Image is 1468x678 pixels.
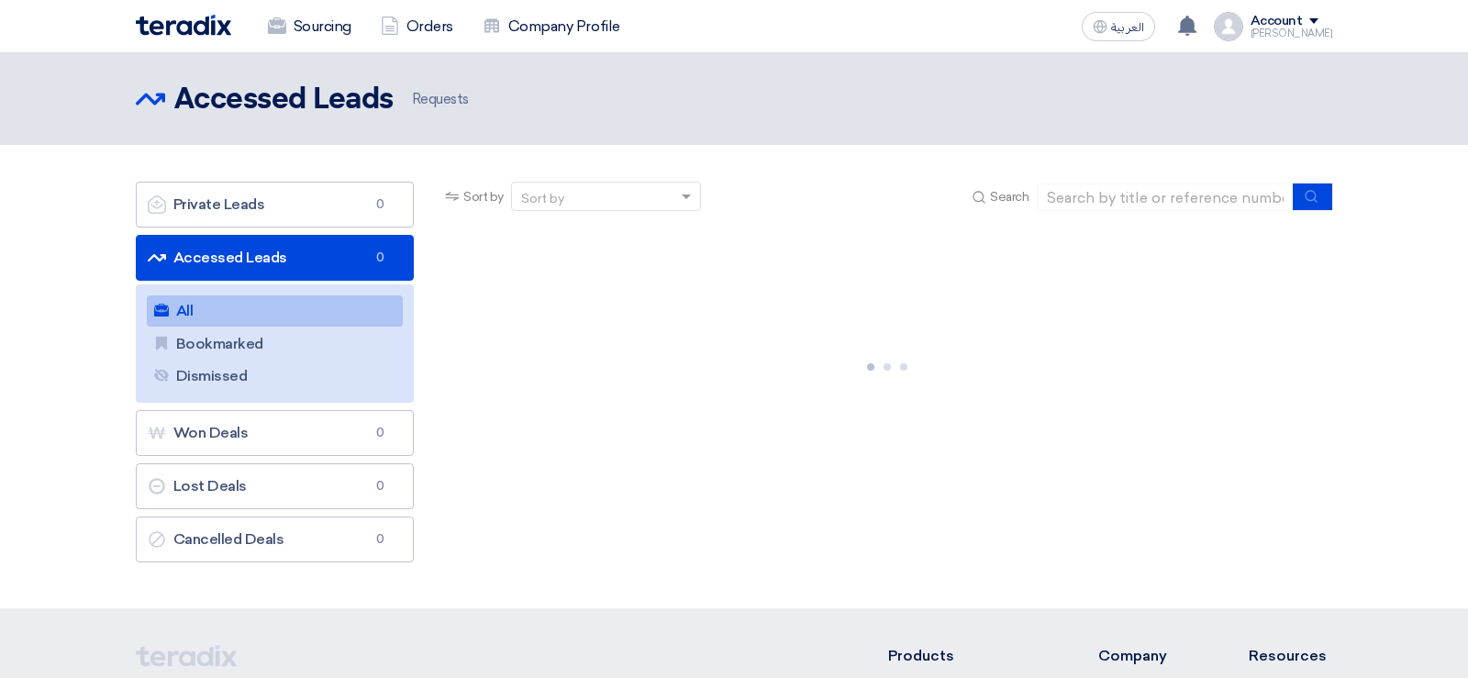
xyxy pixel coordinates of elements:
[1098,645,1194,667] li: Company
[468,6,635,47] a: Company Profile
[1251,28,1333,39] div: [PERSON_NAME]
[369,530,391,549] span: 0
[136,235,415,281] a: Accessed Leads0
[147,361,404,392] a: Dismissed
[990,187,1029,206] span: Search
[1037,183,1294,211] input: Search by title or reference number
[1111,21,1144,34] span: العربية
[1249,645,1333,667] li: Resources
[1082,12,1155,41] button: العربية
[136,410,415,456] a: Won Deals0
[136,182,415,228] a: Private Leads0
[253,6,366,47] a: Sourcing
[136,463,415,509] a: Lost Deals0
[463,187,504,206] span: Sort by
[174,82,394,118] h2: Accessed Leads
[369,249,391,267] span: 0
[136,15,231,36] img: Teradix logo
[369,195,391,214] span: 0
[369,424,391,442] span: 0
[888,645,1043,667] li: Products
[366,6,468,47] a: Orders
[408,89,469,110] span: Requests
[1251,14,1303,29] div: Account
[1214,12,1243,41] img: profile_test.png
[521,189,564,208] div: Sort by
[136,517,415,562] a: Cancelled Deals0
[369,477,391,495] span: 0
[147,328,404,360] a: Bookmarked
[147,295,404,327] a: All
